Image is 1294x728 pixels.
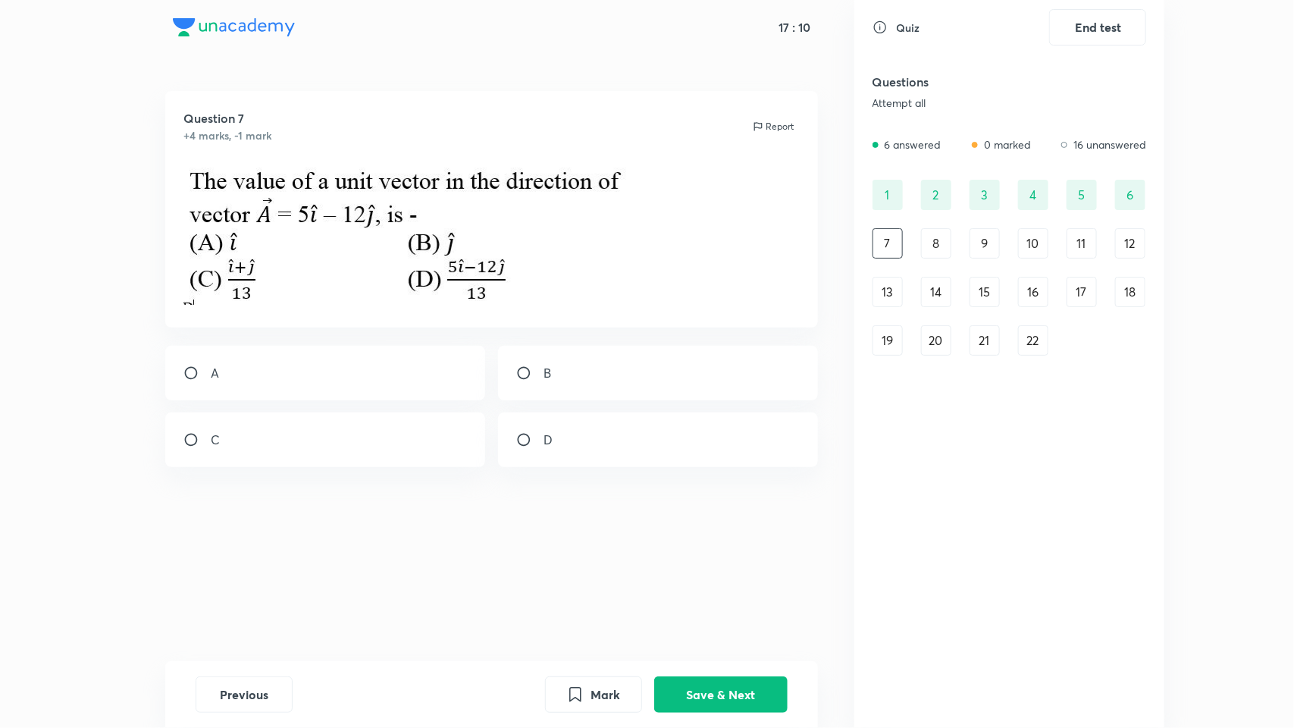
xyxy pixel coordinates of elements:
[970,180,1000,210] div: 3
[196,676,293,713] button: Previous
[1115,277,1145,307] div: 18
[1067,277,1097,307] div: 17
[1018,277,1048,307] div: 16
[1073,136,1146,152] p: 16 unanswered
[897,20,920,36] h6: Quiz
[970,277,1000,307] div: 15
[654,676,788,713] button: Save & Next
[211,364,219,382] p: A
[1018,228,1048,259] div: 10
[873,325,903,356] div: 19
[545,676,642,713] button: Mark
[1049,9,1146,45] button: End test
[795,20,810,35] h5: 10
[1067,228,1097,259] div: 11
[1018,180,1048,210] div: 4
[544,431,553,449] p: D
[970,325,1000,356] div: 21
[544,364,551,382] p: B
[1018,325,1048,356] div: 22
[921,277,951,307] div: 14
[873,180,903,210] div: 1
[775,20,795,35] h5: 17 :
[766,120,794,133] p: Report
[1115,228,1145,259] div: 12
[873,277,903,307] div: 13
[921,325,951,356] div: 20
[921,180,951,210] div: 2
[183,109,271,127] h5: Question 7
[183,127,271,143] h6: +4 marks, -1 mark
[1067,180,1097,210] div: 5
[752,121,764,133] img: report icon
[211,431,220,449] p: C
[1115,180,1145,210] div: 6
[885,136,942,152] p: 6 answered
[984,136,1031,152] p: 0 marked
[970,228,1000,259] div: 9
[873,228,903,259] div: 7
[873,97,1064,109] div: Attempt all
[921,228,951,259] div: 8
[873,73,1064,91] h5: Questions
[183,162,643,305] img: Q7.JPG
